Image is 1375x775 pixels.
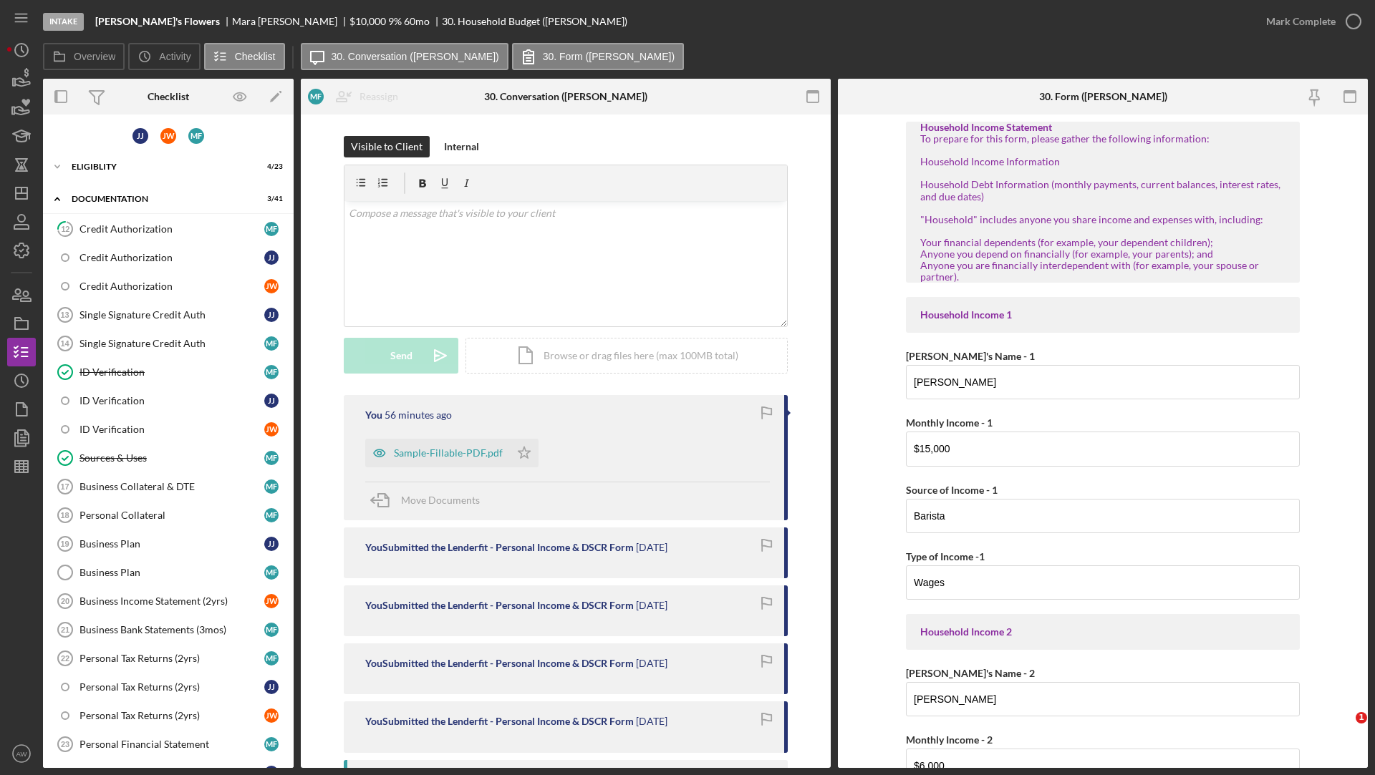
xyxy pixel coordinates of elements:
[79,338,264,349] div: Single Signature Credit Auth
[906,667,1035,679] label: [PERSON_NAME]'s Name - 2
[79,309,264,321] div: Single Signature Credit Auth
[264,365,279,379] div: M F
[79,567,264,578] div: Business Plan
[79,481,264,492] div: Business Collateral & DTE
[404,16,430,27] div: 60 mo
[160,128,176,144] div: J W
[79,624,264,635] div: Business Bank Statements (3mos)
[264,680,279,694] div: J J
[444,136,479,157] div: Internal
[332,51,499,62] label: 30. Conversation ([PERSON_NAME])
[1266,7,1336,36] div: Mark Complete
[50,501,286,530] a: 18Personal CollateralMF
[264,565,279,580] div: M F
[365,439,539,467] button: Sample-Fillable-PDF.pdf
[636,542,667,553] time: 2025-10-08 19:25
[264,737,279,751] div: M F
[50,243,286,272] a: Credit AuthorizationJJ
[50,701,286,730] a: Personal Tax Returns (2yrs)JW
[79,510,264,521] div: Personal Collateral
[50,673,286,701] a: Personal Tax Returns (2yrs)JJ
[72,195,247,203] div: Documentation
[50,587,286,615] a: 20Business Income Statement (2yrs)JW
[349,16,386,27] div: $10,000
[60,311,69,319] tspan: 13
[50,644,286,673] a: 22Personal Tax Returns (2yrs)MF
[365,542,634,553] div: You Submitted the Lenderfit - Personal Income & DSCR Form
[232,16,349,27] div: Mara [PERSON_NAME]
[365,482,494,518] button: Move Documents
[16,750,27,758] text: AW
[50,730,286,759] a: 23Personal Financial StatementMF
[50,472,286,501] a: 17Business Collateral & DTEMF
[50,329,286,358] a: 14Single Signature Credit AuthMF
[365,409,382,421] div: You
[920,122,1285,133] div: Household Income Statement
[906,484,998,496] label: Source of Income - 1
[920,133,1285,283] div: To prepare for this form, please gather the following information: Household Income Information H...
[1356,712,1367,723] span: 1
[79,595,264,607] div: Business Income Statement (2yrs)
[437,136,486,157] button: Internal
[264,708,279,723] div: J W
[442,16,627,27] div: 30. Household Budget ([PERSON_NAME])
[61,654,69,663] tspan: 22
[390,338,412,374] div: Send
[50,530,286,558] a: 19Business PlanJJ
[79,395,264,406] div: ID Verification
[264,422,279,437] div: J W
[132,128,148,144] div: J J
[264,594,279,608] div: J W
[79,710,264,721] div: Personal Tax Returns (2yrs)
[1326,712,1361,746] iframe: Intercom live chat
[79,653,264,664] div: Personal Tax Returns (2yrs)
[79,252,264,263] div: Credit Authorization
[920,626,1285,638] div: Household Income 2
[50,444,286,472] a: Sources & UsesMF
[188,128,204,144] div: M F
[264,250,279,265] div: J J
[95,16,220,27] b: [PERSON_NAME]'s Flowers
[264,308,279,322] div: J J
[79,223,264,235] div: Credit Authorization
[385,409,452,421] time: 2025-10-09 20:15
[60,339,69,348] tspan: 14
[264,279,279,293] div: J W
[344,338,458,374] button: Send
[79,538,264,550] div: Business Plan
[401,494,480,506] span: Move Documents
[351,136,423,157] div: Visible to Client
[60,511,69,520] tspan: 18
[301,82,412,111] button: MFReassign
[920,309,1285,321] div: Household Income 1
[50,301,286,329] a: 13Single Signature Credit AuthJJ
[636,716,667,727] time: 2025-10-01 18:13
[50,272,286,301] a: Credit AuthorizationJW
[79,366,264,378] div: ID Verification
[636,600,667,611] time: 2025-10-08 15:27
[79,424,264,435] div: ID Verification
[1252,7,1368,36] button: Mark Complete
[308,89,324,104] div: M F
[264,451,279,465] div: M F
[7,739,36,768] button: AW
[264,508,279,522] div: M F
[264,651,279,666] div: M F
[264,537,279,551] div: J J
[148,91,189,102] div: Checklist
[79,281,264,292] div: Credit Authorization
[906,733,993,746] label: Monthly Income - 2
[264,623,279,637] div: M F
[50,558,286,587] a: Business PlanMF
[301,43,508,70] button: 30. Conversation ([PERSON_NAME])
[264,394,279,408] div: J J
[74,51,115,62] label: Overview
[60,482,69,491] tspan: 17
[360,82,398,111] div: Reassign
[61,224,69,233] tspan: 12
[43,43,125,70] button: Overview
[484,91,647,102] div: 30. Conversation ([PERSON_NAME])
[61,597,69,605] tspan: 20
[365,716,634,727] div: You Submitted the Lenderfit - Personal Income & DSCR Form
[906,350,1035,362] label: [PERSON_NAME]'s Name - 1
